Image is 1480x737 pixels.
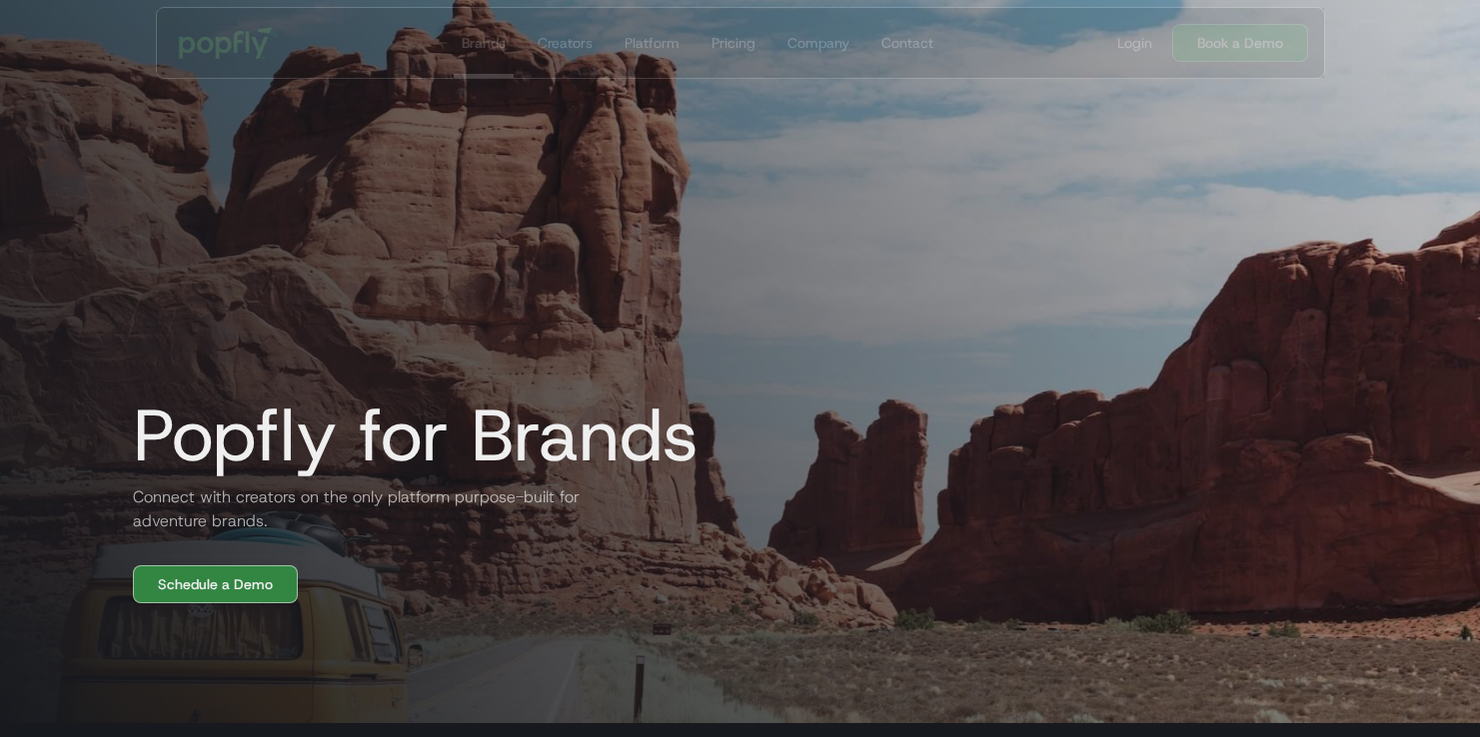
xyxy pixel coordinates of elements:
[117,395,699,475] h1: Popfly for Brands
[786,33,848,53] div: Company
[880,33,932,53] div: Contact
[624,33,679,53] div: Platform
[165,13,294,73] a: home
[703,8,762,78] a: Pricing
[453,8,513,78] a: Brands
[778,8,856,78] a: Company
[1117,33,1152,53] div: Login
[117,485,597,533] h2: Connect with creators on the only platform purpose-built for adventure brands.
[616,8,687,78] a: Platform
[872,8,940,78] a: Contact
[529,8,600,78] a: Creators
[537,33,592,53] div: Creators
[1109,33,1160,53] a: Login
[133,565,298,603] a: Schedule a Demo
[461,33,505,53] div: Brands
[1172,24,1308,62] a: Book a Demo
[711,33,754,53] div: Pricing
